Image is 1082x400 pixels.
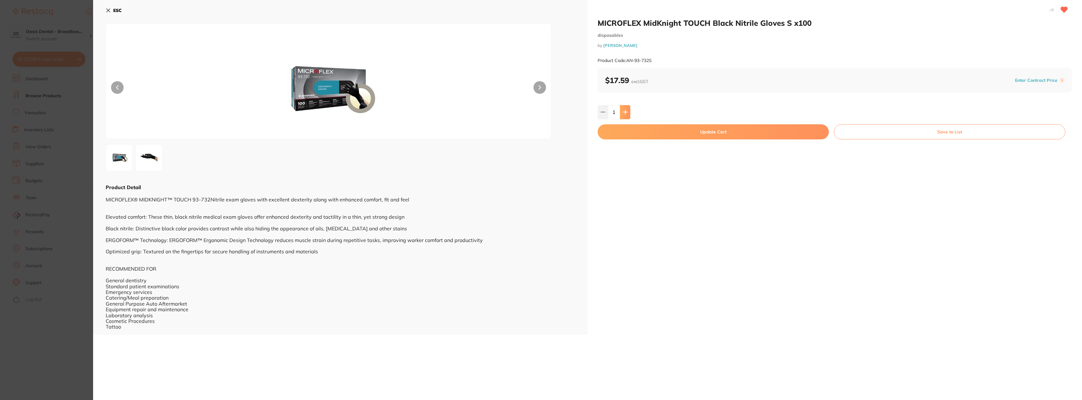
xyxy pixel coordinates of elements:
a: [PERSON_NAME] [603,43,638,48]
span: excl. GST [631,79,648,84]
button: Enter Contract Price [1013,77,1059,83]
b: Product Detail [106,184,141,190]
img: MlMuanBn [108,146,131,169]
button: Update Cart [598,124,829,139]
b: $17.59 [605,76,648,85]
small: Product Code: AN-93-732S [598,58,652,63]
button: Save to List [834,124,1065,139]
label: i [1059,78,1064,83]
img: MlNfMi5qcGc [137,146,160,169]
small: disposables [598,33,1072,38]
small: by [598,43,1072,48]
img: MlMuanBn [195,39,462,139]
div: MICROFLEX® MIDKNIGHT™ TOUCH 93-732Nitrile exam gloves with excellent dexterity along with enhance... [106,191,575,330]
h2: MICROFLEX MidKnight TOUCH Black Nitrile Gloves S x100 [598,18,1072,28]
button: ESC [106,5,122,16]
b: ESC [113,8,122,13]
